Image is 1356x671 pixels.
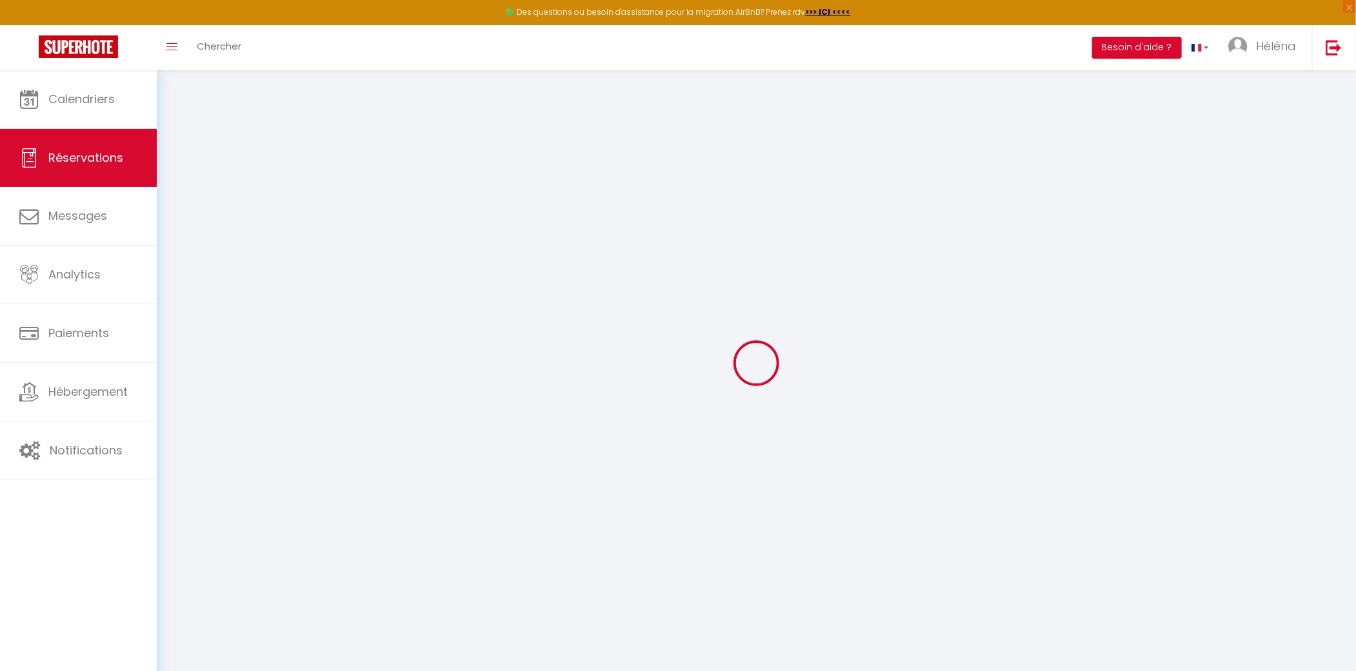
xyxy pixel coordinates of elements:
span: Hébergement [48,384,128,400]
span: Calendriers [48,91,115,107]
span: Analytics [48,266,101,282]
span: Réservations [48,150,123,166]
a: >>> ICI <<<< [806,6,851,17]
button: Besoin d'aide ? [1092,37,1182,59]
span: Paiements [48,325,109,341]
span: Chercher [197,39,241,53]
span: Messages [48,208,107,224]
img: ... [1228,37,1248,56]
img: logout [1326,39,1342,55]
a: ... Héléna [1219,25,1312,70]
span: Notifications [50,442,123,458]
span: Héléna [1256,38,1296,54]
img: Super Booking [39,35,118,58]
a: Chercher [187,25,251,70]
